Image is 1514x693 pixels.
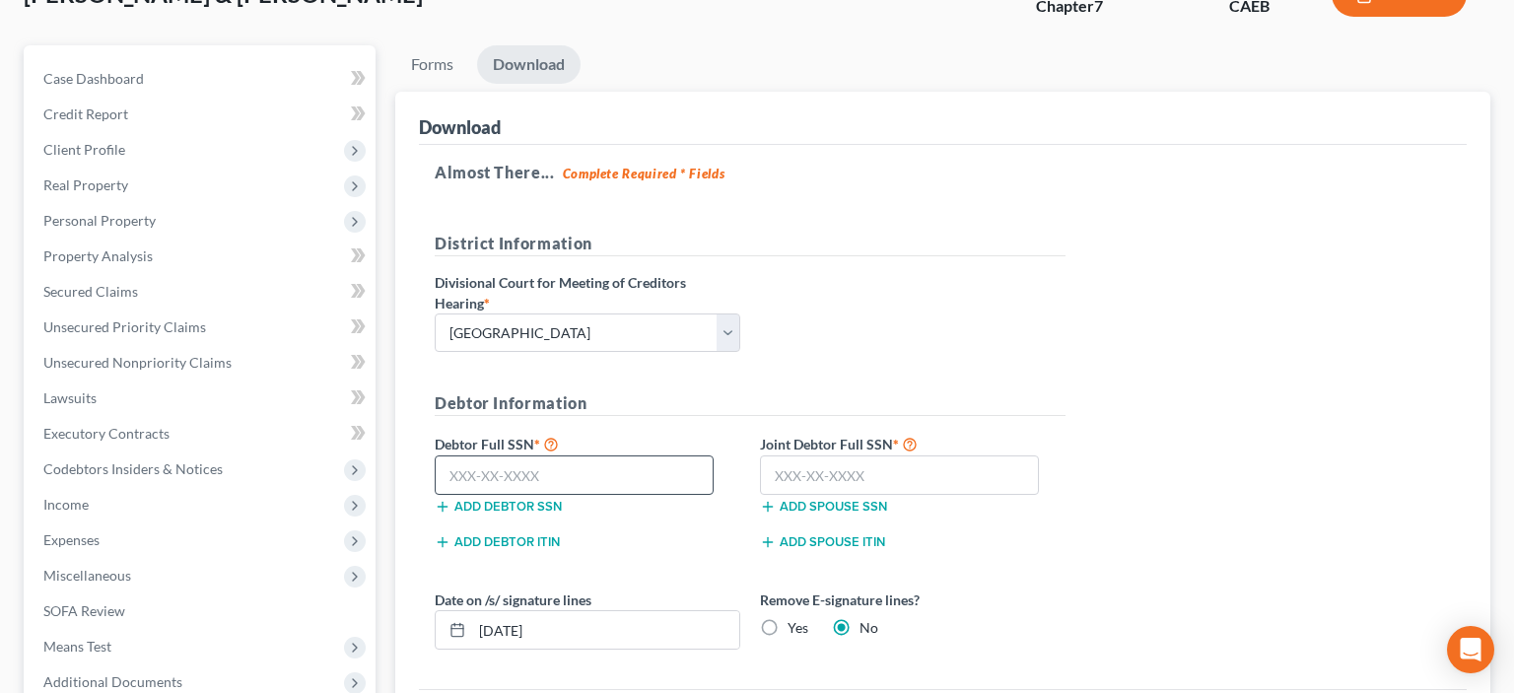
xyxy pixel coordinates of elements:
[43,567,131,584] span: Miscellaneous
[435,232,1066,256] h5: District Information
[477,45,581,84] a: Download
[43,425,170,442] span: Executory Contracts
[860,618,878,638] label: No
[43,602,125,619] span: SOFA Review
[43,247,153,264] span: Property Analysis
[28,381,376,416] a: Lawsuits
[563,166,725,181] strong: Complete Required * Fields
[43,318,206,335] span: Unsecured Priority Claims
[1447,626,1494,673] div: Open Intercom Messenger
[43,354,232,371] span: Unsecured Nonpriority Claims
[760,455,1039,495] input: XXX-XX-XXXX
[43,283,138,300] span: Secured Claims
[28,97,376,132] a: Credit Report
[28,61,376,97] a: Case Dashboard
[43,531,100,548] span: Expenses
[760,534,885,550] button: Add spouse ITIN
[28,345,376,381] a: Unsecured Nonpriority Claims
[419,115,501,139] div: Download
[28,274,376,310] a: Secured Claims
[760,589,1066,610] label: Remove E-signature lines?
[43,460,223,477] span: Codebtors Insiders & Notices
[435,272,740,313] label: Divisional Court for Meeting of Creditors Hearing
[788,618,808,638] label: Yes
[43,212,156,229] span: Personal Property
[28,310,376,345] a: Unsecured Priority Claims
[395,45,469,84] a: Forms
[472,611,739,649] input: MM/DD/YYYY
[435,161,1451,184] h5: Almost There...
[43,70,144,87] span: Case Dashboard
[43,105,128,122] span: Credit Report
[750,432,1075,455] label: Joint Debtor Full SSN
[435,499,562,515] button: Add debtor SSN
[425,432,750,455] label: Debtor Full SSN
[435,391,1066,416] h5: Debtor Information
[43,141,125,158] span: Client Profile
[43,673,182,690] span: Additional Documents
[435,589,591,610] label: Date on /s/ signature lines
[760,499,887,515] button: Add spouse SSN
[43,496,89,513] span: Income
[435,455,714,495] input: XXX-XX-XXXX
[435,534,560,550] button: Add debtor ITIN
[43,176,128,193] span: Real Property
[28,416,376,451] a: Executory Contracts
[28,593,376,629] a: SOFA Review
[43,638,111,655] span: Means Test
[28,239,376,274] a: Property Analysis
[43,389,97,406] span: Lawsuits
